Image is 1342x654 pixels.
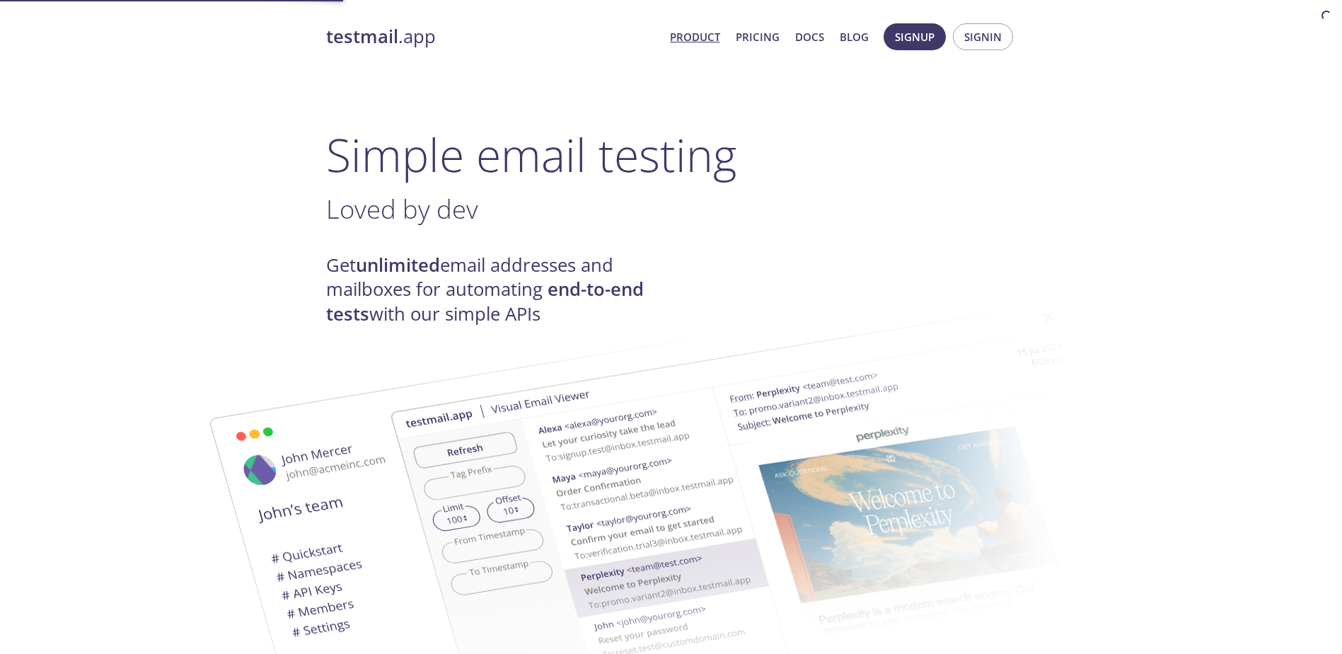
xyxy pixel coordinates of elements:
[895,28,935,46] span: Signup
[840,28,869,46] a: Blog
[670,28,720,46] a: Product
[795,28,824,46] a: Docs
[326,191,478,226] span: Loved by dev
[326,25,659,49] a: testmail.app
[356,253,440,277] strong: unlimited
[953,23,1013,50] button: Signin
[884,23,946,50] button: Signup
[326,277,644,326] strong: end-to-end tests
[736,28,780,46] a: Pricing
[964,28,1002,46] span: Signin
[326,253,671,326] h4: Get email addresses and mailboxes for automating with our simple APIs
[326,127,1017,182] h1: Simple email testing
[326,24,398,49] strong: testmail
